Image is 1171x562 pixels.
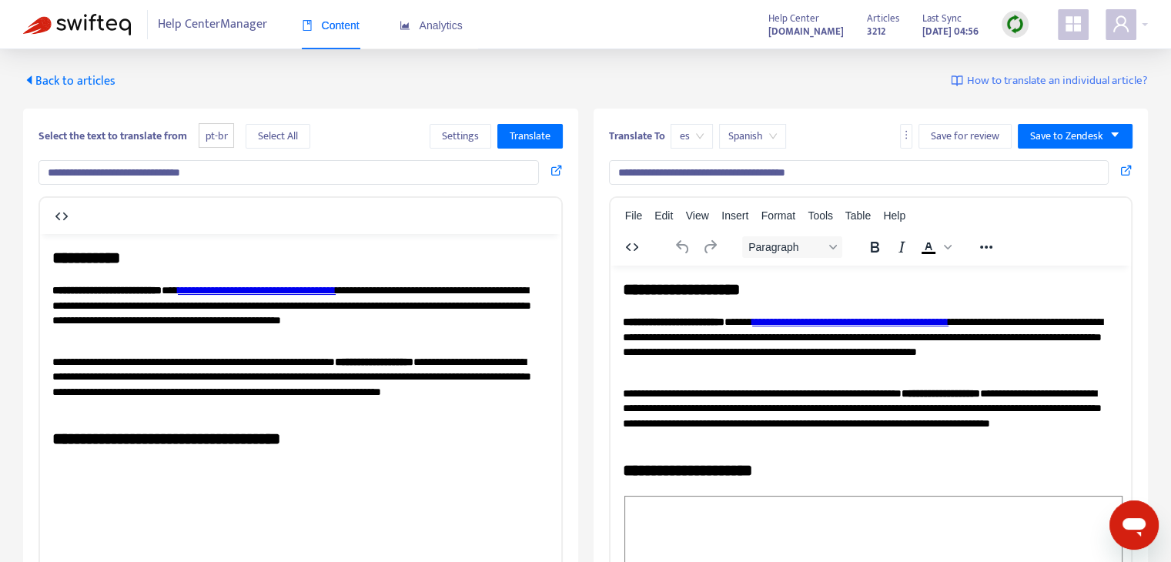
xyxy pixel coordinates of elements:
img: image-link [951,75,963,87]
a: [DOMAIN_NAME] [768,22,844,40]
span: appstore [1064,15,1082,33]
span: Tools [808,209,833,222]
span: Settings [442,128,479,145]
div: Text color Black [915,236,954,258]
span: Translate [510,128,550,145]
button: Save to Zendeskcaret-down [1018,124,1133,149]
span: pt-br [199,123,234,149]
span: Analytics [400,19,463,32]
strong: [DOMAIN_NAME] [768,23,844,40]
span: area-chart [400,20,410,31]
span: File [625,209,643,222]
a: How to translate an individual article? [951,72,1148,90]
strong: [DATE] 04:56 [922,23,979,40]
span: Edit [654,209,673,222]
b: Select the text to translate from [38,127,187,145]
img: Swifteq [23,14,131,35]
button: Select All [246,124,310,149]
strong: 3212 [867,23,885,40]
b: Translate To [609,127,665,145]
span: Format [761,209,795,222]
span: Articles [867,10,899,27]
span: Help Center Manager [158,10,267,39]
button: Translate [497,124,563,149]
button: Block Paragraph [742,236,842,258]
span: book [302,20,313,31]
span: Spanish [728,125,777,148]
span: Insert [721,209,748,222]
span: Help Center [768,10,819,27]
span: user [1112,15,1130,33]
span: Paragraph [748,241,824,253]
span: How to translate an individual article? [967,72,1148,90]
img: sync.dc5367851b00ba804db3.png [1005,15,1025,34]
span: more [901,129,912,140]
iframe: Botón para iniciar la ventana de mensajería [1109,500,1159,550]
span: Save for review [931,128,999,145]
span: Help [883,209,905,222]
span: Table [845,209,871,222]
span: Content [302,19,360,32]
button: Bold [862,236,888,258]
button: Reveal or hide additional toolbar items [973,236,999,258]
span: caret-down [1109,129,1120,140]
button: Redo [697,236,723,258]
span: Save to Zendesk [1030,128,1103,145]
button: Settings [430,124,491,149]
span: Last Sync [922,10,962,27]
button: Save for review [918,124,1012,149]
button: more [900,124,912,149]
span: View [686,209,709,222]
span: es [680,125,704,148]
button: Italic [888,236,915,258]
span: Select All [258,128,298,145]
span: Back to articles [23,71,115,92]
span: caret-left [23,74,35,86]
button: Undo [670,236,696,258]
